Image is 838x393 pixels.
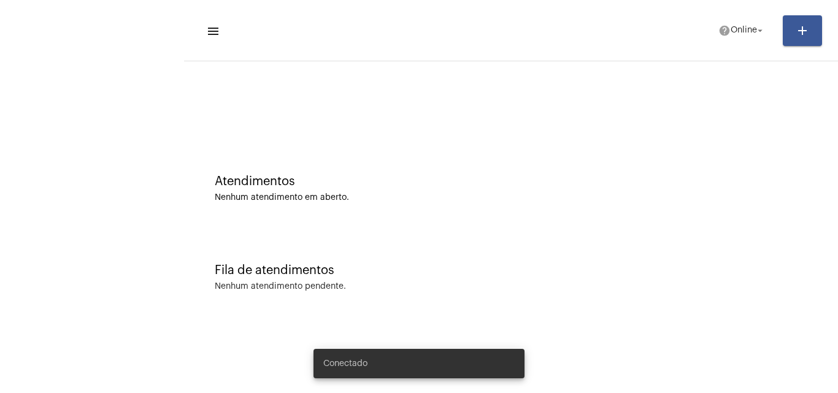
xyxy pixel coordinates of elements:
[711,18,773,43] button: Online
[731,26,757,35] span: Online
[215,282,346,291] div: Nenhum atendimento pendente.
[795,23,810,38] mat-icon: add
[323,357,367,370] span: Conectado
[718,25,731,37] mat-icon: help
[215,264,807,277] div: Fila de atendimentos
[206,24,218,39] mat-icon: sidenav icon
[215,193,807,202] div: Nenhum atendimento em aberto.
[755,25,766,36] mat-icon: arrow_drop_down
[215,175,807,188] div: Atendimentos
